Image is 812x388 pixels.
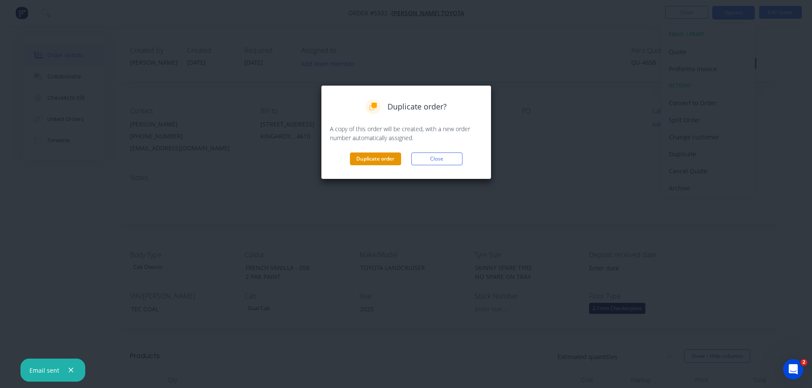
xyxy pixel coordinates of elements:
[29,366,59,375] div: Email sent
[783,359,803,379] iframe: Intercom live chat
[350,152,401,165] button: Duplicate order
[800,359,807,366] span: 2
[330,124,483,142] p: A copy of this order will be created, with a new order number automatically assigned.
[411,152,462,165] button: Close
[387,101,447,112] span: Duplicate order?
